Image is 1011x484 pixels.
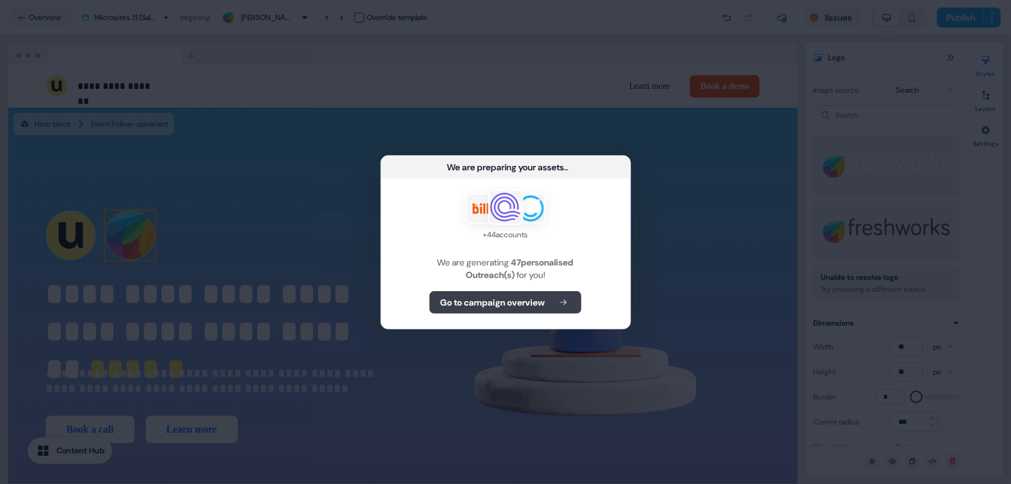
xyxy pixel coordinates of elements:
div: We are generating for you! [396,256,615,281]
button: Go to campaign overview [429,291,582,314]
b: Go to campaign overview [440,296,545,309]
b: 47 personalised Outreach(s) [466,257,574,281]
div: + 44 accounts [466,229,546,241]
div: We are preparing your assets [447,161,564,173]
div: ... [564,161,568,173]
